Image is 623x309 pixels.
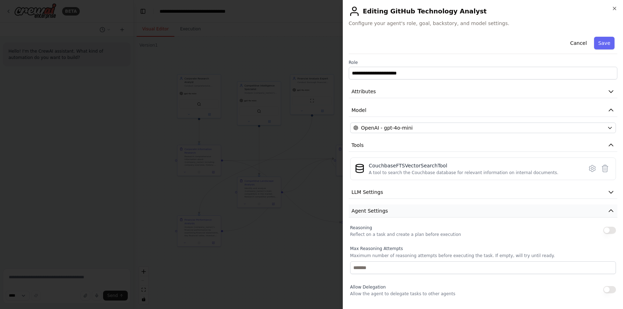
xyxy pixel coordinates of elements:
[349,85,617,98] button: Attributes
[566,37,591,49] button: Cancel
[350,232,461,237] p: Reflect on a task and create a plan before execution
[594,37,615,49] button: Save
[599,162,611,175] button: Delete tool
[352,107,366,114] span: Model
[349,60,617,65] label: Role
[586,162,599,175] button: Configure tool
[352,142,364,149] span: Tools
[361,124,413,131] span: OpenAI - gpt-4o-mini
[350,246,616,251] label: Max Reasoning Attempts
[349,186,617,199] button: LLM Settings
[352,189,383,196] span: LLM Settings
[350,285,386,290] span: Allow Delegation
[349,6,617,17] h2: Editing GitHub Technology Analyst
[369,162,558,169] div: CouchbaseFTSVectorSearchTool
[350,253,616,259] p: Maximum number of reasoning attempts before executing the task. If empty, will try until ready.
[355,164,365,173] img: CouchbaseFTSVectorSearchTool
[349,204,617,218] button: Agent Settings
[350,291,455,297] p: Allow the agent to delegate tasks to other agents
[352,88,376,95] span: Attributes
[349,104,617,117] button: Model
[350,225,372,230] span: Reasoning
[369,170,558,176] div: A tool to search the Couchbase database for relevant information on internal documents.
[352,207,388,214] span: Agent Settings
[350,123,616,133] button: OpenAI - gpt-4o-mini
[349,139,617,152] button: Tools
[349,20,617,27] span: Configure your agent's role, goal, backstory, and model settings.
